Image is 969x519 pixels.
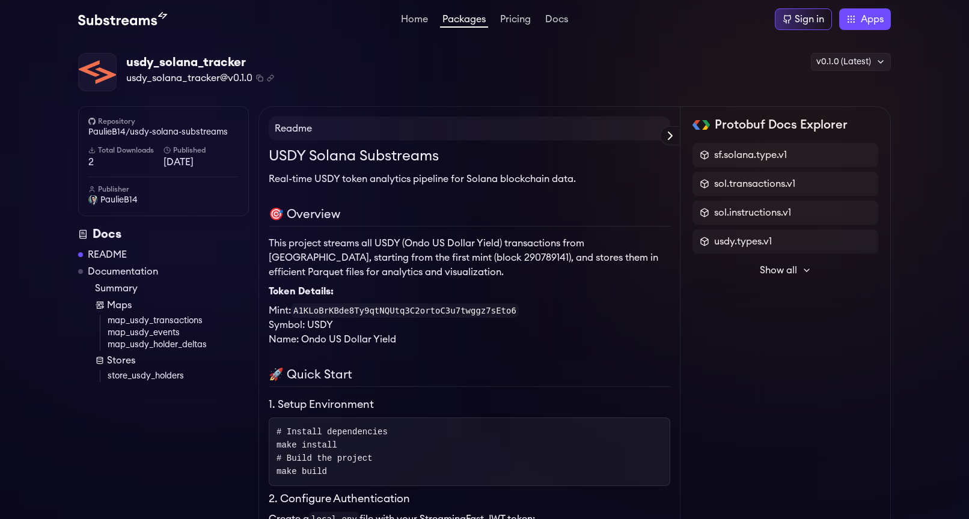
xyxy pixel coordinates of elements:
a: Docs [543,14,570,26]
h2: Protobuf Docs Explorer [715,117,848,133]
span: usdy_solana_tracker@v0.1.0 [126,71,252,85]
a: Maps [95,298,249,312]
strong: Token Details: [269,287,334,296]
h1: USDY Solana Substreams [269,145,670,167]
h2: 🚀 Quick Start [269,366,670,387]
button: Copy package name and version [256,74,263,82]
img: Store icon [95,356,105,365]
div: Sign in [795,12,824,26]
a: map_usdy_transactions [108,315,249,327]
span: 2 [88,155,164,169]
a: Pricing [498,14,533,26]
div: v0.1.0 (Latest) [811,53,891,71]
h3: 2. Configure Authentication [269,491,670,507]
p: Real-time USDY token analytics pipeline for Solana blockchain data. [269,172,670,186]
span: # Install dependencies [277,427,388,437]
div: Docs [78,226,249,243]
p: This project streams all USDY (Ondo US Dollar Yield) transactions from [GEOGRAPHIC_DATA], startin... [269,236,670,279]
span: Show all [760,263,797,278]
span: # Build the project [277,454,373,463]
a: Sign in [775,8,832,30]
a: Packages [440,14,488,28]
h6: Repository [88,117,239,126]
a: PaulieB14 [88,194,239,206]
span: sol.instructions.v1 [714,205,791,220]
span: sol.transactions.v1 [714,177,795,191]
img: User Avatar [88,195,98,205]
a: Documentation [88,264,158,279]
img: Map icon [95,300,105,310]
img: github [88,118,96,125]
h4: Readme [269,117,670,141]
img: Package Logo [79,53,116,91]
code: A1KLoBrKBde8Ty9qtNQUtq3C2ortoC3u7twggz7sEto6 [291,303,519,318]
span: make build [277,467,327,476]
span: [DATE] [164,155,239,169]
a: map_usdy_holder_deltas [108,339,249,351]
span: usdy.types.v1 [714,234,772,249]
h6: Published [164,145,239,155]
div: usdy_solana_tracker [126,54,274,71]
img: Protobuf [692,120,710,130]
a: Summary [95,281,249,296]
a: Stores [95,353,249,368]
span: Apps [861,12,884,26]
span: PaulieB14 [100,194,138,206]
h2: 🎯 Overview [269,205,670,226]
span: sf.solana.type.v1 [714,148,787,162]
h6: Total Downloads [88,145,164,155]
h6: Publisher [88,184,239,194]
li: Name: Ondo US Dollar Yield [269,332,670,347]
a: Home [399,14,430,26]
li: Mint: [269,303,670,318]
a: PaulieB14/usdy-solana-substreams [88,126,239,138]
h3: 1. Setup Environment [269,396,670,413]
a: README [88,247,127,262]
button: Copy .spkg link to clipboard [267,74,274,82]
button: Show all [692,258,878,282]
li: Symbol: USDY [269,318,670,332]
span: make install [277,440,337,450]
a: store_usdy_holders [108,370,249,382]
a: map_usdy_events [108,327,249,339]
img: Substream's logo [78,12,167,26]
